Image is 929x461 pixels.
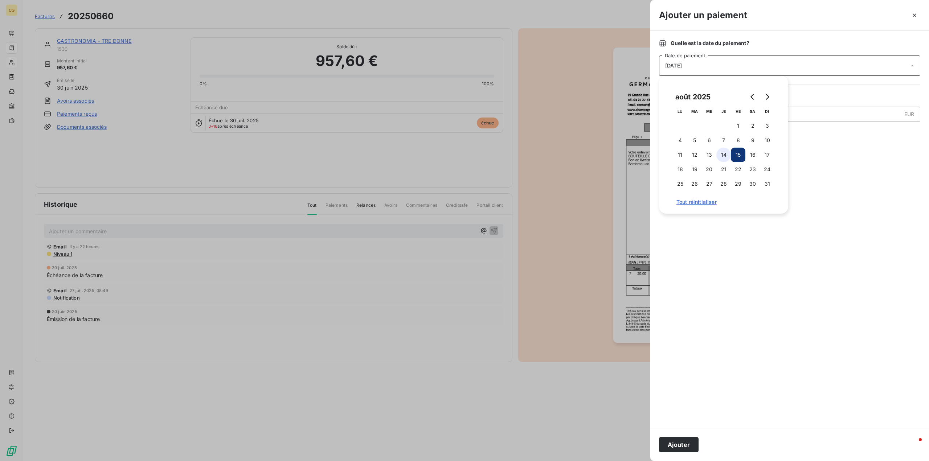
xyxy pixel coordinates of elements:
th: mardi [687,104,702,119]
button: Go to previous month [745,90,760,104]
button: 27 [702,177,716,191]
span: Tout réinitialiser [676,199,771,205]
button: 12 [687,148,702,162]
button: 24 [760,162,774,177]
button: 20 [702,162,716,177]
button: 10 [760,133,774,148]
button: 22 [731,162,745,177]
button: 28 [716,177,731,191]
button: Go to next month [760,90,774,104]
iframe: Intercom live chat [904,436,922,454]
span: Nouveau solde dû : [659,128,920,135]
div: août 2025 [673,91,713,103]
button: 30 [745,177,760,191]
button: 17 [760,148,774,162]
th: jeudi [716,104,731,119]
button: 18 [673,162,687,177]
button: 5 [687,133,702,148]
button: 11 [673,148,687,162]
th: samedi [745,104,760,119]
button: 15 [731,148,745,162]
span: Quelle est la date du paiement ? [671,40,749,47]
button: 19 [687,162,702,177]
button: 2 [745,119,760,133]
button: 6 [702,133,716,148]
button: 1 [731,119,745,133]
span: [DATE] [665,63,682,69]
th: lundi [673,104,687,119]
button: 26 [687,177,702,191]
button: 31 [760,177,774,191]
button: 14 [716,148,731,162]
button: Ajouter [659,437,699,452]
th: vendredi [731,104,745,119]
h3: Ajouter un paiement [659,9,747,22]
th: mercredi [702,104,716,119]
button: 21 [716,162,731,177]
button: 23 [745,162,760,177]
button: 9 [745,133,760,148]
button: 7 [716,133,731,148]
button: 3 [760,119,774,133]
button: 13 [702,148,716,162]
button: 16 [745,148,760,162]
button: 29 [731,177,745,191]
button: 8 [731,133,745,148]
button: 25 [673,177,687,191]
button: 4 [673,133,687,148]
th: dimanche [760,104,774,119]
